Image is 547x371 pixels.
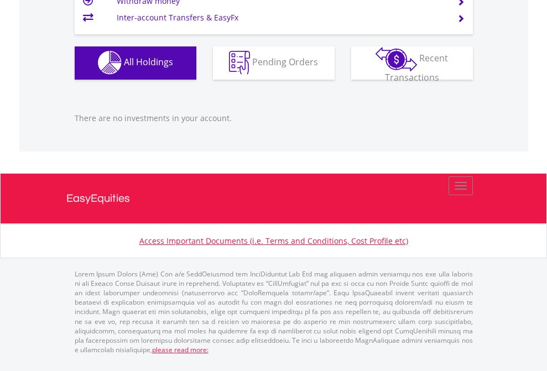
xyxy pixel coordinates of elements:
a: EasyEquities [66,174,481,223]
img: transactions-zar-wht.png [376,47,417,71]
span: Pending Orders [252,56,318,68]
td: Inter-account Transfers & EasyFx [117,9,444,26]
img: pending_instructions-wht.png [229,51,250,75]
a: please read more: [152,345,209,354]
button: Recent Transactions [351,46,473,80]
a: Access Important Documents (i.e. Terms and Conditions, Cost Profile etc) [139,236,408,246]
span: Recent Transactions [385,52,449,83]
p: There are no investments in your account. [75,113,473,124]
button: Pending Orders [213,46,335,80]
img: holdings-wht.png [98,51,122,75]
button: All Holdings [75,46,196,80]
span: All Holdings [124,56,173,68]
p: Lorem Ipsum Dolors (Ame) Con a/e SeddOeiusmod tem InciDiduntut Lab Etd mag aliquaen admin veniamq... [75,269,473,354]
